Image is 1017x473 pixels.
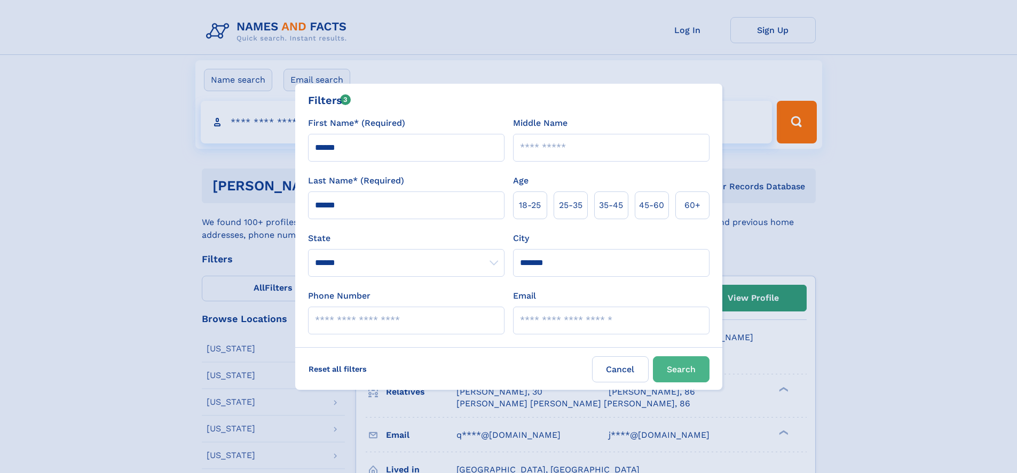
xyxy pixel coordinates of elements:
[302,356,374,382] label: Reset all filters
[653,356,709,382] button: Search
[308,117,405,130] label: First Name* (Required)
[308,174,404,187] label: Last Name* (Required)
[513,232,529,245] label: City
[308,232,504,245] label: State
[599,199,623,212] span: 35‑45
[513,117,567,130] label: Middle Name
[513,174,529,187] label: Age
[684,199,700,212] span: 60+
[308,92,351,108] div: Filters
[513,290,536,302] label: Email
[308,290,370,302] label: Phone Number
[519,199,541,212] span: 18‑25
[592,356,649,382] label: Cancel
[559,199,582,212] span: 25‑35
[639,199,664,212] span: 45‑60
